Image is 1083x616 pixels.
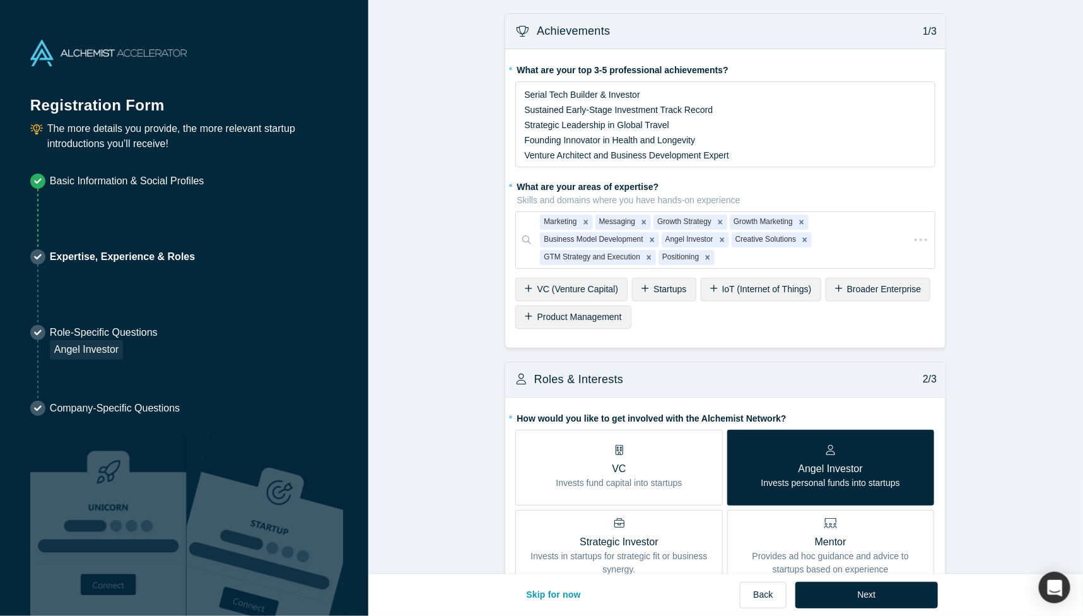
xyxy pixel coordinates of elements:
div: Remove Business Model Development [645,232,659,247]
p: Invests personal funds into startups [761,477,900,490]
h1: Registration Form [30,81,338,117]
p: Invests in startups for strategic fit or business synergy. [525,550,713,576]
p: Angel Investor [761,461,900,477]
div: Remove Messaging [637,215,651,230]
p: Strategic Investor [525,535,713,550]
div: Growth Marketing [730,215,795,230]
div: rdw-wrapper [515,81,935,167]
div: Angel Investor [662,232,715,247]
p: The more details you provide, the more relevant startup introductions you’ll receive! [47,121,338,151]
div: Startups [632,278,696,301]
div: Product Management [515,305,631,329]
button: Skip for now [513,582,594,608]
p: Role-Specific Questions [50,325,158,340]
button: Next [795,582,939,608]
h3: Achievements [537,23,610,40]
img: Robust Technologies [30,430,187,616]
p: Expertise, Experience & Roles [50,249,195,264]
span: Serial Tech Builder & Investor [524,90,640,100]
h3: Roles & Interests [534,371,624,388]
p: VC [556,461,682,477]
p: Provides ad hoc guidance and advice to startups based on experience [737,550,925,576]
button: Back [740,582,786,608]
p: Basic Information & Social Profiles [50,174,204,189]
span: Strategic Leadership in Global Travel [524,120,669,130]
span: Venture Architect and Business Development Expert [524,150,729,160]
div: Remove Growth Strategy [713,215,727,230]
span: Founding Innovator in Health and Longevity [524,135,695,145]
div: IoT (Internet of Things) [701,278,821,301]
div: VC (Venture Capital) [515,278,628,301]
div: Broader Enterprise [826,278,931,301]
div: Creative Solutions [732,232,799,247]
div: Angel Investor [50,340,123,360]
span: Sustained Early-Stage Investment Track Record [524,105,713,115]
p: 1/3 [916,24,937,39]
span: Broader Enterprise [847,284,922,294]
span: Startups [653,284,686,294]
p: 2/3 [916,372,937,387]
span: Product Management [537,312,622,322]
p: Mentor [737,535,925,550]
div: rdw-editor [524,87,927,163]
span: VC (Venture Capital) [537,284,618,294]
div: Remove Creative Solutions [798,232,812,247]
div: Remove Growth Marketing [795,215,809,230]
p: Company-Specific Questions [50,401,180,416]
img: Prism AI [187,430,343,616]
p: Skills and domains where you have hands-on experience [517,194,935,207]
label: What are your top 3-5 professional achievements? [515,59,935,77]
label: How would you like to get involved with the Alchemist Network? [515,408,935,425]
label: What are your areas of expertise? [515,176,935,207]
div: Business Model Development [540,232,645,247]
div: Marketing [540,215,578,230]
div: Remove GTM Strategy and Execution [642,250,656,265]
div: Remove Angel Investor [715,232,729,247]
p: Invests fund capital into startups [556,477,682,490]
div: Messaging [595,215,638,230]
div: Remove Positioning [701,250,715,265]
div: Positioning [659,250,701,265]
div: Remove Marketing [579,215,593,230]
img: Alchemist Accelerator Logo [30,40,187,66]
span: IoT (Internet of Things) [722,284,812,294]
div: Growth Strategy [653,215,713,230]
div: GTM Strategy and Execution [540,250,642,265]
